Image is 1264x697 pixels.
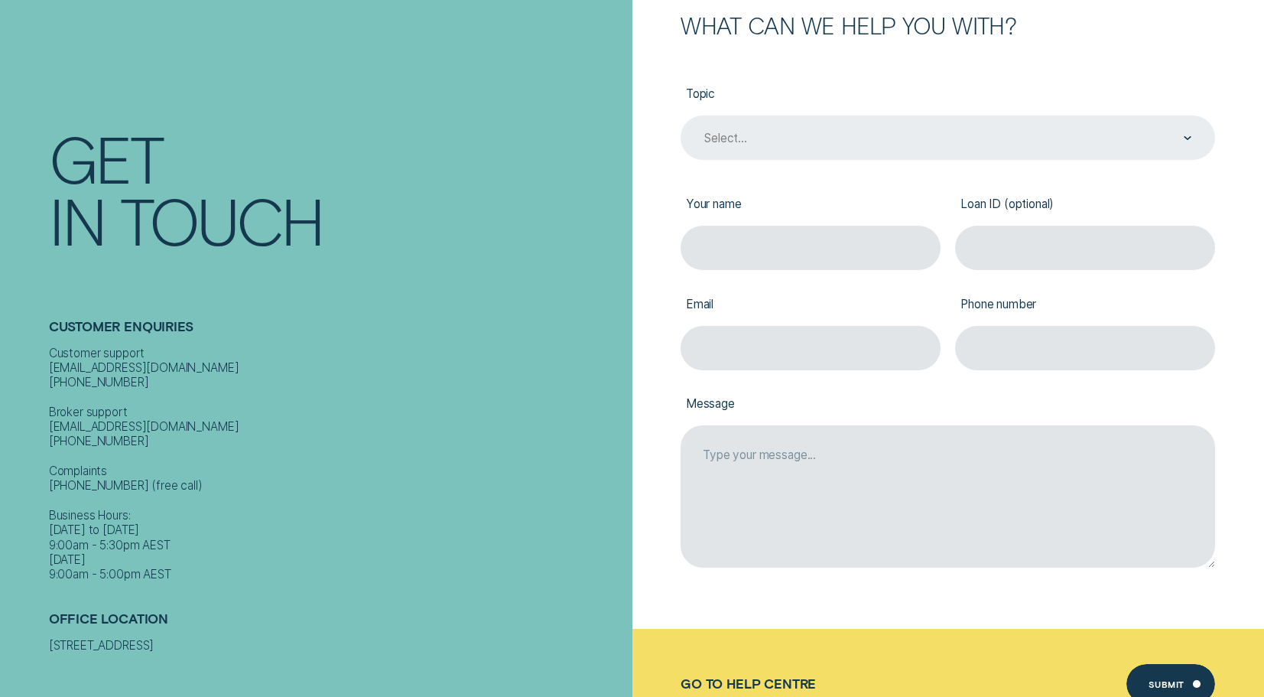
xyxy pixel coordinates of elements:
[49,127,162,189] div: Get
[681,676,816,692] a: Go to Help Centre
[955,285,1215,325] label: Phone number
[704,131,747,145] div: Select...
[681,74,1215,115] label: Topic
[49,611,625,638] h2: Office Location
[49,189,105,251] div: In
[49,127,625,251] h1: Get In Touch
[681,385,1215,425] label: Message
[681,185,941,226] label: Your name
[49,346,625,582] div: Customer support [EMAIL_ADDRESS][DOMAIN_NAME] [PHONE_NUMBER] Broker support [EMAIL_ADDRESS][DOMAI...
[120,189,323,251] div: Touch
[49,319,625,346] h2: Customer Enquiries
[49,638,625,653] div: [STREET_ADDRESS]
[955,185,1215,226] label: Loan ID (optional)
[681,15,1215,37] h2: What can we help you with?
[681,285,941,325] label: Email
